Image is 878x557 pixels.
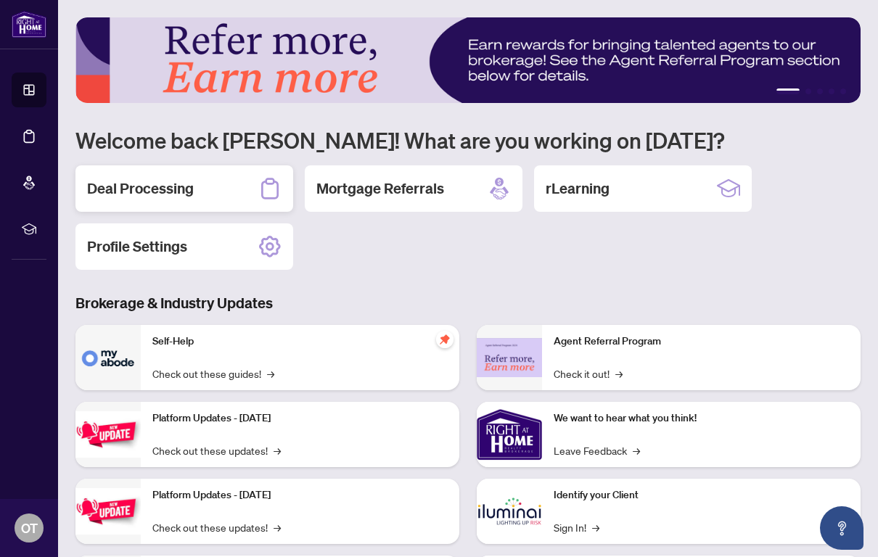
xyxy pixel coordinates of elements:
[554,442,640,458] a: Leave Feedback→
[840,88,846,94] button: 5
[75,17,861,103] img: Slide 0
[152,410,448,426] p: Platform Updates - [DATE]
[87,236,187,257] h2: Profile Settings
[615,366,623,381] span: →
[152,366,274,381] a: Check out these guides!→
[75,126,861,154] h1: Welcome back [PERSON_NAME]! What are you working on [DATE]?
[12,11,46,38] img: logo
[75,488,141,534] img: Platform Updates - July 8, 2025
[592,519,599,535] span: →
[75,325,141,390] img: Self-Help
[820,506,863,550] button: Open asap
[152,487,448,503] p: Platform Updates - [DATE]
[274,519,281,535] span: →
[554,487,849,503] p: Identify your Client
[554,366,623,381] a: Check it out!→
[274,442,281,458] span: →
[817,88,823,94] button: 3
[75,293,861,313] h3: Brokerage & Industry Updates
[477,402,542,467] img: We want to hear what you think!
[436,331,454,348] span: pushpin
[152,519,281,535] a: Check out these updates!→
[776,88,800,94] button: 1
[554,410,849,426] p: We want to hear what you think!
[546,178,610,199] h2: rLearning
[554,519,599,535] a: Sign In!→
[477,338,542,378] img: Agent Referral Program
[477,479,542,544] img: Identify your Client
[829,88,834,94] button: 4
[267,366,274,381] span: →
[75,411,141,457] img: Platform Updates - July 21, 2025
[316,178,444,199] h2: Mortgage Referrals
[87,178,194,199] h2: Deal Processing
[152,442,281,458] a: Check out these updates!→
[21,518,38,538] span: OT
[554,334,849,350] p: Agent Referral Program
[805,88,811,94] button: 2
[633,442,640,458] span: →
[152,334,448,350] p: Self-Help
